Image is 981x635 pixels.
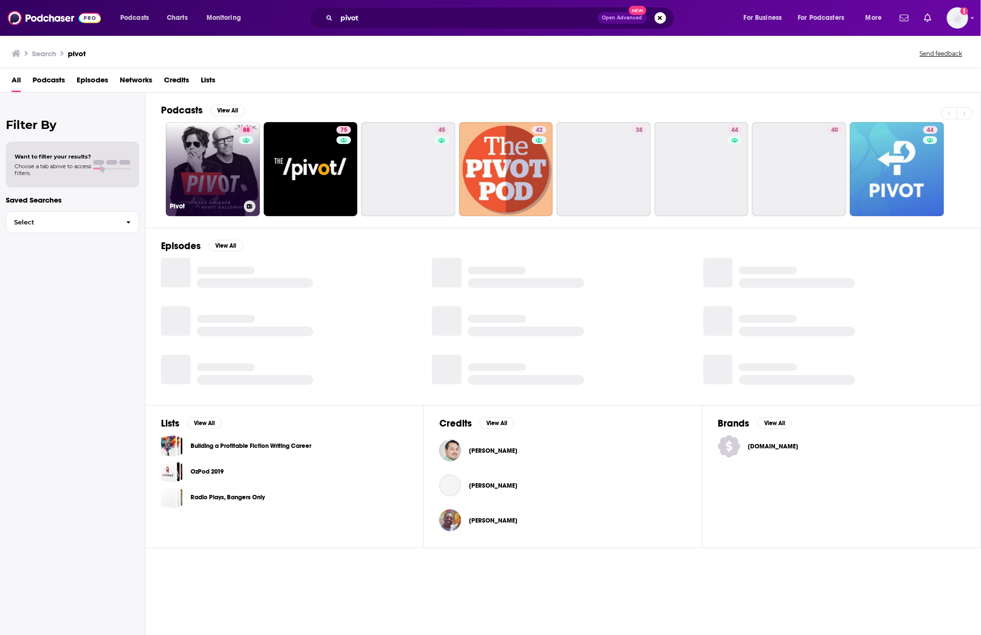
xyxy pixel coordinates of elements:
a: Elliot Gamble [469,517,517,524]
button: open menu [792,10,859,26]
a: OzPod 2019 [191,466,224,477]
span: 44 [732,126,739,135]
button: View All [187,417,222,429]
a: Networks [120,72,152,92]
span: 44 [927,126,934,135]
h3: pivot [68,49,86,58]
span: 88 [243,126,250,135]
button: View All [209,240,243,252]
input: Search podcasts, credits, & more... [337,10,598,26]
img: Elliot Gamble [439,509,461,531]
a: Show notifications dropdown [896,10,913,26]
span: [DOMAIN_NAME] [748,443,805,450]
a: 38 [632,126,647,134]
img: Podchaser - Follow, Share and Rate Podcasts [8,9,101,27]
span: [PERSON_NAME] [469,482,517,490]
button: open menu [113,10,161,26]
a: Show notifications dropdown [920,10,935,26]
a: 44 [850,122,944,216]
button: open menu [200,10,254,26]
h2: Lists [161,417,179,429]
a: Pam Jordan [469,482,517,490]
a: BrandsView All [718,417,792,429]
a: Radio Plays, Bangers Only [161,487,183,508]
span: Open Advanced [602,16,643,20]
a: Pam Jordan [439,475,461,496]
span: New [629,6,646,15]
span: 38 [636,126,643,135]
a: Building a Profitable Fiction Writing Career [161,435,183,457]
h2: Podcasts [161,104,203,116]
h2: Episodes [161,240,201,252]
a: Lists [201,72,215,92]
h3: Pivot [170,202,240,210]
span: [PERSON_NAME] [469,447,517,455]
span: Charts [167,11,188,25]
span: For Podcasters [798,11,845,25]
button: Pam JordanPam Jordan [439,470,686,501]
a: 45 [361,122,455,216]
button: Elliot GambleElliot Gamble [439,505,686,536]
span: Choose a tab above to access filters. [15,163,91,176]
span: For Business [744,11,782,25]
a: Charts [161,10,193,26]
a: 75 [337,126,351,134]
h2: Brands [718,417,750,429]
button: Show profile menu [947,7,968,29]
button: Gary GuseinovGary Guseinov [439,435,686,466]
a: CreditsView All [439,417,515,429]
span: 40 [832,126,838,135]
svg: Add a profile image [961,7,968,15]
a: 40 [752,122,846,216]
span: 42 [536,126,543,135]
a: [DOMAIN_NAME] [718,435,965,458]
span: 45 [438,126,445,135]
button: View All [480,417,515,429]
a: OzPod 2019 [161,461,183,483]
a: 88 [239,126,254,134]
span: [PERSON_NAME] [469,517,517,524]
p: Saved Searches [6,195,139,205]
a: Gary Guseinov [439,440,461,461]
button: Send feedback [917,49,965,58]
a: PodcastsView All [161,104,245,116]
span: Want to filter your results? [15,153,91,160]
a: Gary Guseinov [469,447,517,455]
div: Search podcasts, credits, & more... [319,7,684,29]
span: 75 [340,126,347,135]
a: Radio Plays, Bangers Only [191,492,265,503]
h2: Credits [439,417,472,429]
h2: Filter By [6,118,139,132]
a: All [12,72,21,92]
a: 38 [557,122,651,216]
h3: Search [32,49,56,58]
button: open menu [859,10,894,26]
button: Open AdvancedNew [598,12,647,24]
a: 44 [728,126,742,134]
a: 88Pivot [166,122,260,216]
button: open menu [737,10,794,26]
a: Podcasts [32,72,65,92]
a: 44 [923,126,938,134]
a: 42 [459,122,553,216]
a: 40 [828,126,842,134]
span: Select [6,219,118,225]
span: Monitoring [207,11,241,25]
a: 44 [655,122,749,216]
a: Credits [164,72,189,92]
a: Episodes [77,72,108,92]
span: More [866,11,882,25]
a: Building a Profitable Fiction Writing Career [191,441,311,451]
a: 75 [264,122,358,216]
button: Select [6,211,139,233]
